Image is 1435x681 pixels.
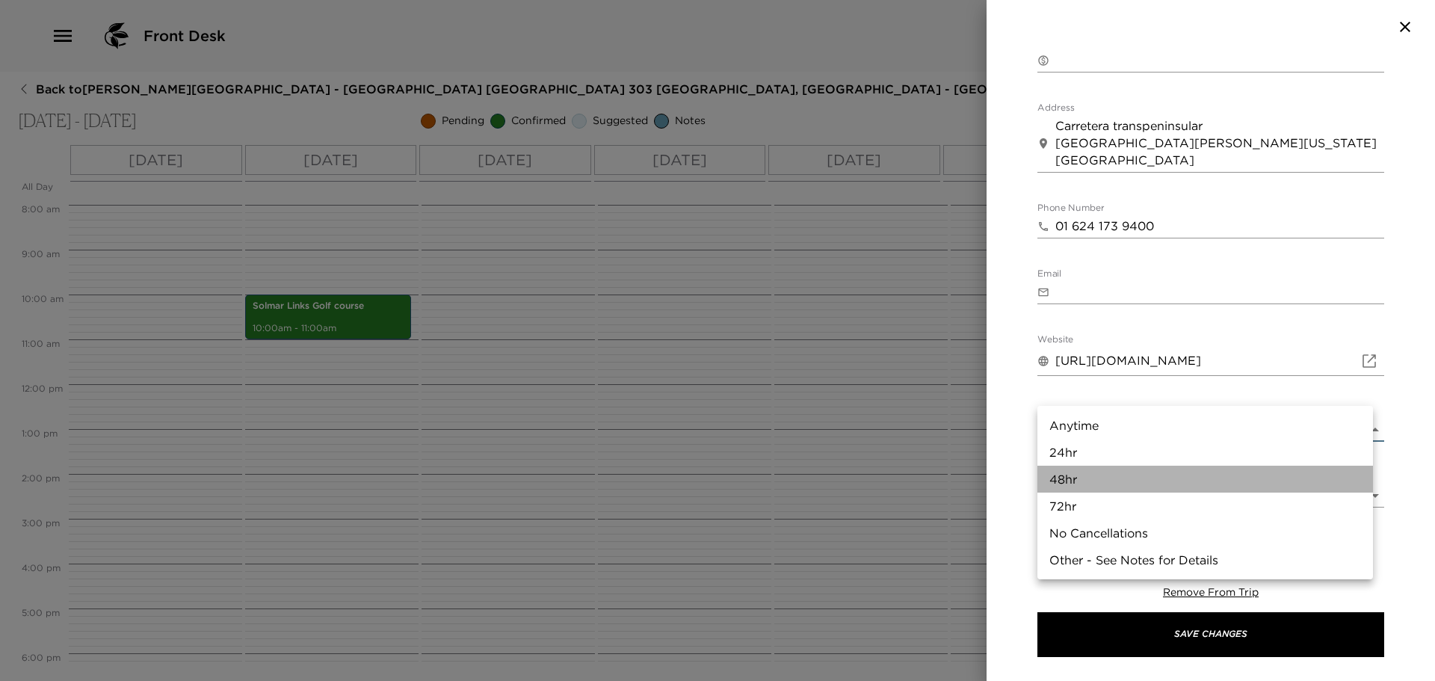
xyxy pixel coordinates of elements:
[1037,466,1373,493] li: 48hr
[1037,520,1373,546] li: No Cancellations
[1037,493,1373,520] li: 72hr
[1037,546,1373,573] li: Other - See Notes for Details
[1037,439,1373,466] li: 24hr
[1037,412,1373,439] li: Anytime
